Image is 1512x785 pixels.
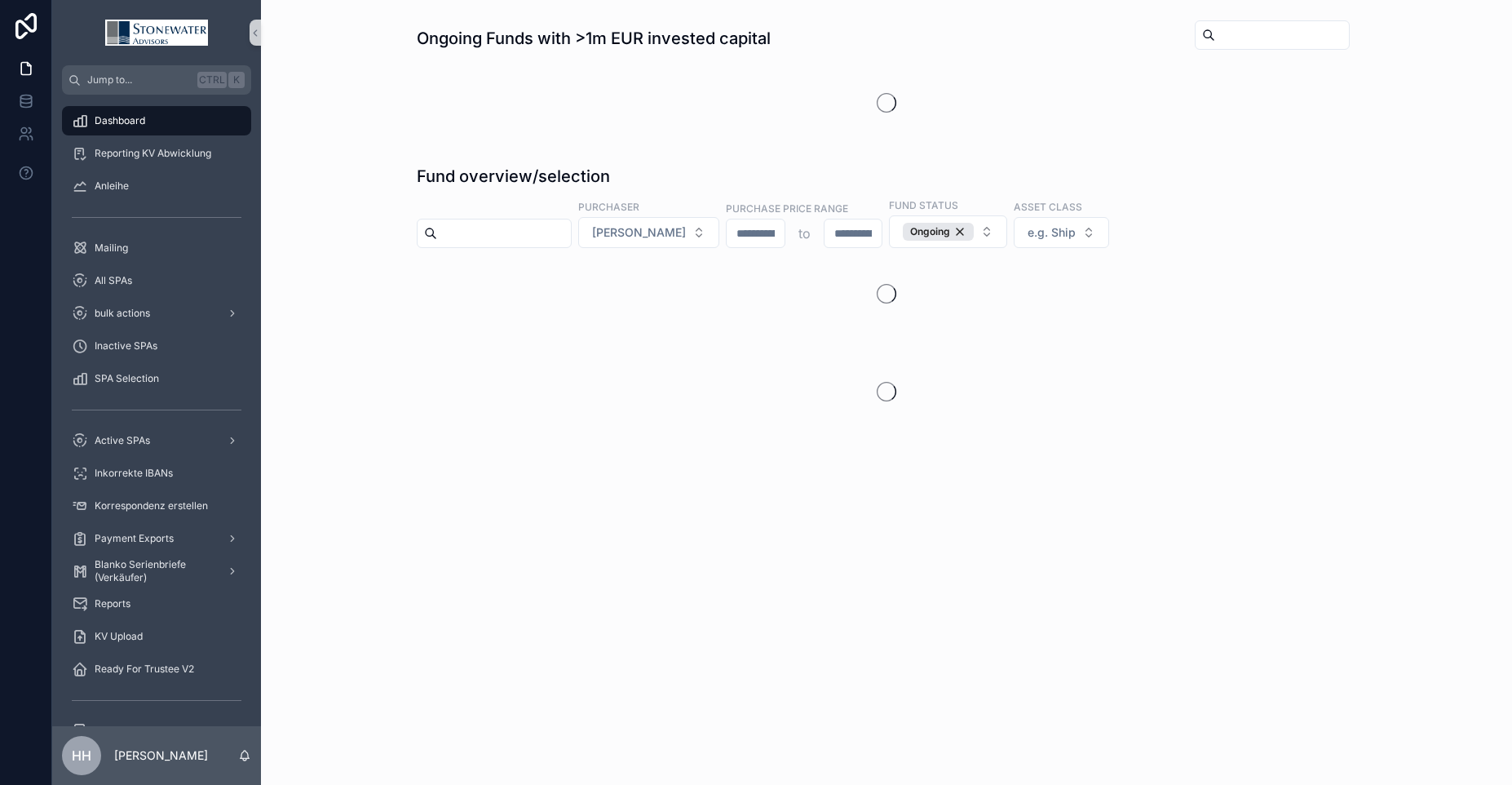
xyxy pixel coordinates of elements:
[62,589,251,619] a: Reports
[62,233,251,263] a: Mailing
[62,266,251,295] a: All SPAs
[578,199,639,214] label: Purchaser
[95,339,157,353] span: Inactive SPAs
[114,747,208,764] p: [PERSON_NAME]
[578,217,719,248] button: Select Button
[62,65,251,95] button: Jump to...CtrlK
[95,434,150,447] span: Active SPAs
[62,716,251,746] a: Fund Selection
[62,299,251,328] a: bulk actions
[62,364,251,393] a: SPA Selection
[62,331,251,361] a: Inactive SPAs
[62,491,251,521] a: Korrespondenz erstellen
[62,524,251,553] a: Payment Exports
[62,139,251,168] a: Reporting KV Abwicklung
[62,557,251,586] a: Blanko Serienbriefe (Verkäufer)
[230,73,243,86] span: K
[95,242,128,255] span: Mailing
[1014,199,1082,214] label: Asset class
[197,72,227,88] span: Ctrl
[62,426,251,455] a: Active SPAs
[95,597,130,610] span: Reports
[417,27,771,50] h1: Ongoing Funds with >1m EUR invested capital
[87,73,191,86] span: Jump to...
[62,171,251,201] a: Anleihe
[95,630,143,643] span: KV Upload
[903,223,974,241] div: Ongoing
[95,372,159,385] span: SPA Selection
[62,622,251,651] a: KV Upload
[95,467,173,480] span: Inkorrekte IBANs
[95,114,145,127] span: Dashboard
[1014,217,1109,248] button: Select Button
[1028,224,1076,241] span: e.g. Ship
[903,223,974,241] button: Unselect ONGOING
[417,165,610,188] h1: Fund overview/selection
[798,224,811,243] p: to
[592,224,686,241] span: [PERSON_NAME]
[95,725,163,738] span: Fund Selection
[95,180,129,193] span: Anleihe
[889,215,1007,248] button: Select Button
[95,274,132,287] span: All SPAs
[62,459,251,488] a: Inkorrekte IBANs
[62,654,251,684] a: Ready For Trustee V2
[105,20,208,46] img: App logo
[726,201,848,215] label: Purchase Price Range
[95,147,211,160] span: Reporting KV Abwicklung
[72,746,91,765] span: HH
[95,663,194,676] span: Ready For Trustee V2
[95,558,214,584] span: Blanko Serienbriefe (Verkäufer)
[95,307,150,320] span: bulk actions
[95,532,174,545] span: Payment Exports
[889,197,958,212] label: Fund Status
[95,499,208,512] span: Korrespondenz erstellen
[62,106,251,135] a: Dashboard
[52,95,261,726] div: scrollable content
